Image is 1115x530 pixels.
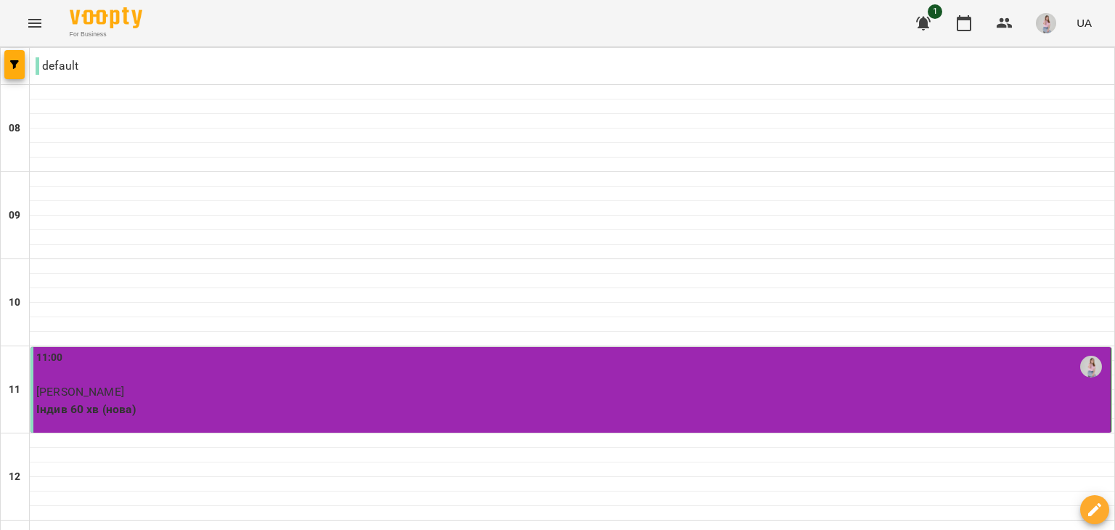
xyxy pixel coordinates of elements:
[9,208,20,224] h6: 09
[9,469,20,485] h6: 12
[70,30,142,39] span: For Business
[928,4,942,19] span: 1
[9,295,20,311] h6: 10
[1077,15,1092,30] span: UA
[9,382,20,398] h6: 11
[36,350,63,366] label: 11:00
[9,121,20,136] h6: 08
[1080,356,1102,378] img: Марчак Катерина Василівна
[70,7,142,28] img: Voopty Logo
[36,401,1108,418] p: Індив 60 хв (нова)
[1036,13,1056,33] img: 5a3acf09a0f7ca778c7c1822df7761ae.png
[36,385,124,399] span: [PERSON_NAME]
[1071,9,1098,36] button: UA
[17,6,52,41] button: Menu
[36,57,78,75] p: default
